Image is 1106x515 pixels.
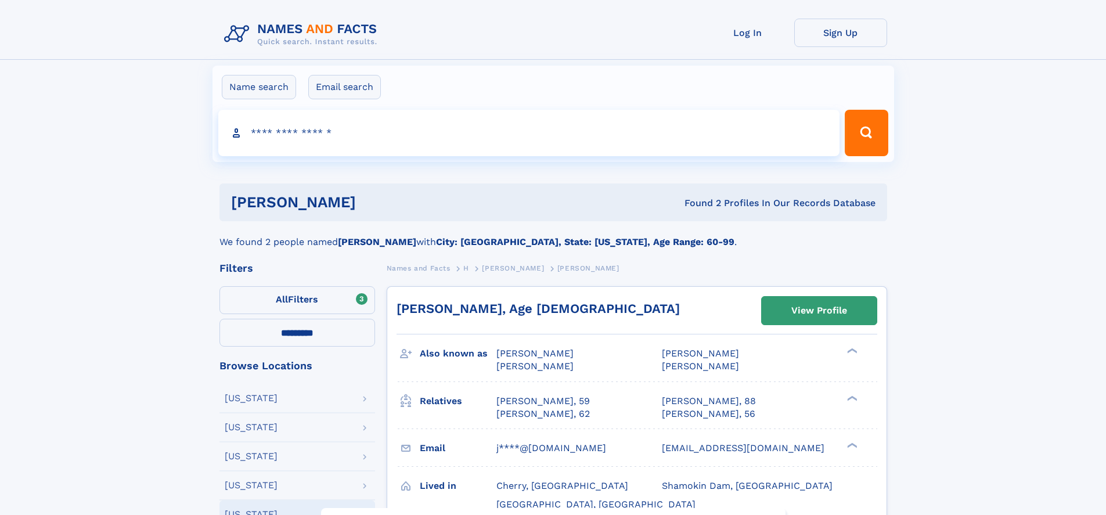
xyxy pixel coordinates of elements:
[482,264,544,272] span: [PERSON_NAME]
[276,294,288,305] span: All
[225,452,278,461] div: [US_STATE]
[436,236,734,247] b: City: [GEOGRAPHIC_DATA], State: [US_STATE], Age Range: 60-99
[222,75,296,99] label: Name search
[844,347,858,355] div: ❯
[845,110,888,156] button: Search Button
[844,441,858,449] div: ❯
[420,391,496,411] h3: Relatives
[219,221,887,249] div: We found 2 people named with .
[225,394,278,403] div: [US_STATE]
[520,197,876,210] div: Found 2 Profiles In Our Records Database
[662,480,833,491] span: Shamokin Dam, [GEOGRAPHIC_DATA]
[662,395,756,408] a: [PERSON_NAME], 88
[496,480,628,491] span: Cherry, [GEOGRAPHIC_DATA]
[219,361,375,371] div: Browse Locations
[496,348,574,359] span: [PERSON_NAME]
[420,438,496,458] h3: Email
[662,361,739,372] span: [PERSON_NAME]
[794,19,887,47] a: Sign Up
[463,264,469,272] span: H
[420,344,496,363] h3: Also known as
[387,261,451,275] a: Names and Facts
[791,297,847,324] div: View Profile
[662,442,824,453] span: [EMAIL_ADDRESS][DOMAIN_NAME]
[557,264,619,272] span: [PERSON_NAME]
[762,297,877,325] a: View Profile
[662,408,755,420] a: [PERSON_NAME], 56
[662,348,739,359] span: [PERSON_NAME]
[338,236,416,247] b: [PERSON_NAME]
[231,195,520,210] h1: [PERSON_NAME]
[496,408,590,420] a: [PERSON_NAME], 62
[420,476,496,496] h3: Lived in
[496,499,696,510] span: [GEOGRAPHIC_DATA], [GEOGRAPHIC_DATA]
[308,75,381,99] label: Email search
[219,19,387,50] img: Logo Names and Facts
[225,423,278,432] div: [US_STATE]
[218,110,840,156] input: search input
[463,261,469,275] a: H
[701,19,794,47] a: Log In
[496,395,590,408] a: [PERSON_NAME], 59
[219,263,375,273] div: Filters
[482,261,544,275] a: [PERSON_NAME]
[844,394,858,402] div: ❯
[496,361,574,372] span: [PERSON_NAME]
[397,301,680,316] a: [PERSON_NAME], Age [DEMOGRAPHIC_DATA]
[225,481,278,490] div: [US_STATE]
[219,286,375,314] label: Filters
